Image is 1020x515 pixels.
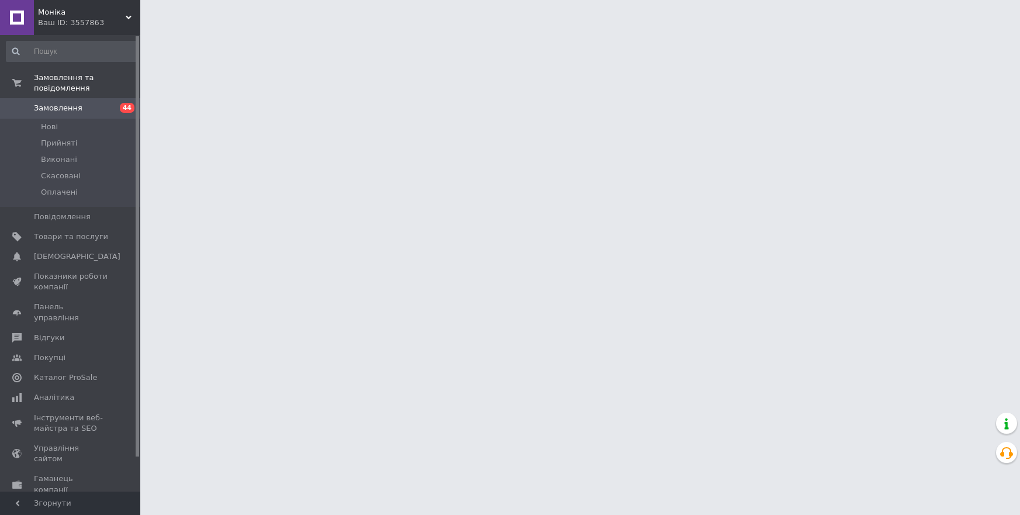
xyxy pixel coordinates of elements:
[41,187,78,198] span: Оплачені
[34,231,108,242] span: Товари та послуги
[34,333,64,343] span: Відгуки
[34,392,74,403] span: Аналітика
[41,171,81,181] span: Скасовані
[34,271,108,292] span: Показники роботи компанії
[41,138,77,148] span: Прийняті
[38,7,126,18] span: Моніка
[34,352,65,363] span: Покупці
[120,103,134,113] span: 44
[34,302,108,323] span: Панель управління
[38,18,140,28] div: Ваш ID: 3557863
[34,103,82,113] span: Замовлення
[41,154,77,165] span: Виконані
[34,372,97,383] span: Каталог ProSale
[34,443,108,464] span: Управління сайтом
[41,122,58,132] span: Нові
[34,413,108,434] span: Інструменти веб-майстра та SEO
[6,41,137,62] input: Пошук
[34,212,91,222] span: Повідомлення
[34,251,120,262] span: [DEMOGRAPHIC_DATA]
[34,72,140,94] span: Замовлення та повідомлення
[34,473,108,495] span: Гаманець компанії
